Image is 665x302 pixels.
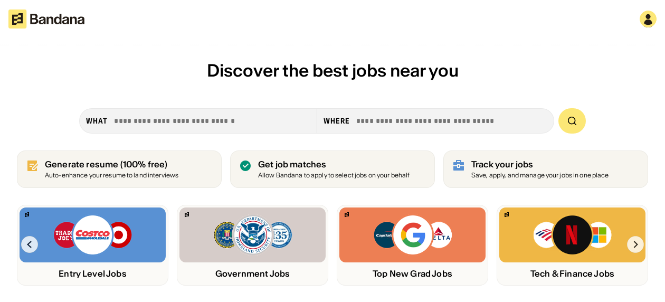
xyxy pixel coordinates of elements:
span: Discover the best jobs near you [207,60,459,81]
img: Bandana logo [345,212,349,217]
a: Bandana logoFBI, DHS, MWRD logosGovernment Jobs [177,205,328,286]
div: Save, apply, and manage your jobs in one place [471,172,609,179]
div: Generate resume [45,159,178,169]
img: Left Arrow [21,236,38,253]
div: Where [324,116,350,126]
div: Tech & Finance Jobs [499,269,645,279]
a: Bandana logoTrader Joe’s, Costco, Target logosEntry Level Jobs [17,205,168,286]
img: Bandana logotype [8,10,84,29]
div: Get job matches [258,159,410,169]
div: what [86,116,108,126]
img: Trader Joe’s, Costco, Target logos [53,214,133,256]
div: Track your jobs [471,159,609,169]
img: FBI, DHS, MWRD logos [213,214,293,256]
span: (100% free) [120,159,168,169]
div: Government Jobs [179,269,326,279]
div: Top New Grad Jobs [339,269,486,279]
a: Generate resume (100% free)Auto-enhance your resume to land interviews [17,150,222,188]
div: Entry Level Jobs [20,269,166,279]
img: Bank of America, Netflix, Microsoft logos [533,214,612,256]
a: Bandana logoBank of America, Netflix, Microsoft logosTech & Finance Jobs [497,205,648,286]
img: Bandana logo [505,212,509,217]
a: Bandana logoCapital One, Google, Delta logosTop New Grad Jobs [337,205,488,286]
img: Capital One, Google, Delta logos [373,214,453,256]
div: Allow Bandana to apply to select jobs on your behalf [258,172,410,179]
img: Bandana logo [185,212,189,217]
a: Get job matches Allow Bandana to apply to select jobs on your behalf [230,150,435,188]
div: Auto-enhance your resume to land interviews [45,172,178,179]
a: Track your jobs Save, apply, and manage your jobs in one place [443,150,648,188]
img: Bandana logo [25,212,29,217]
img: Right Arrow [627,236,644,253]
